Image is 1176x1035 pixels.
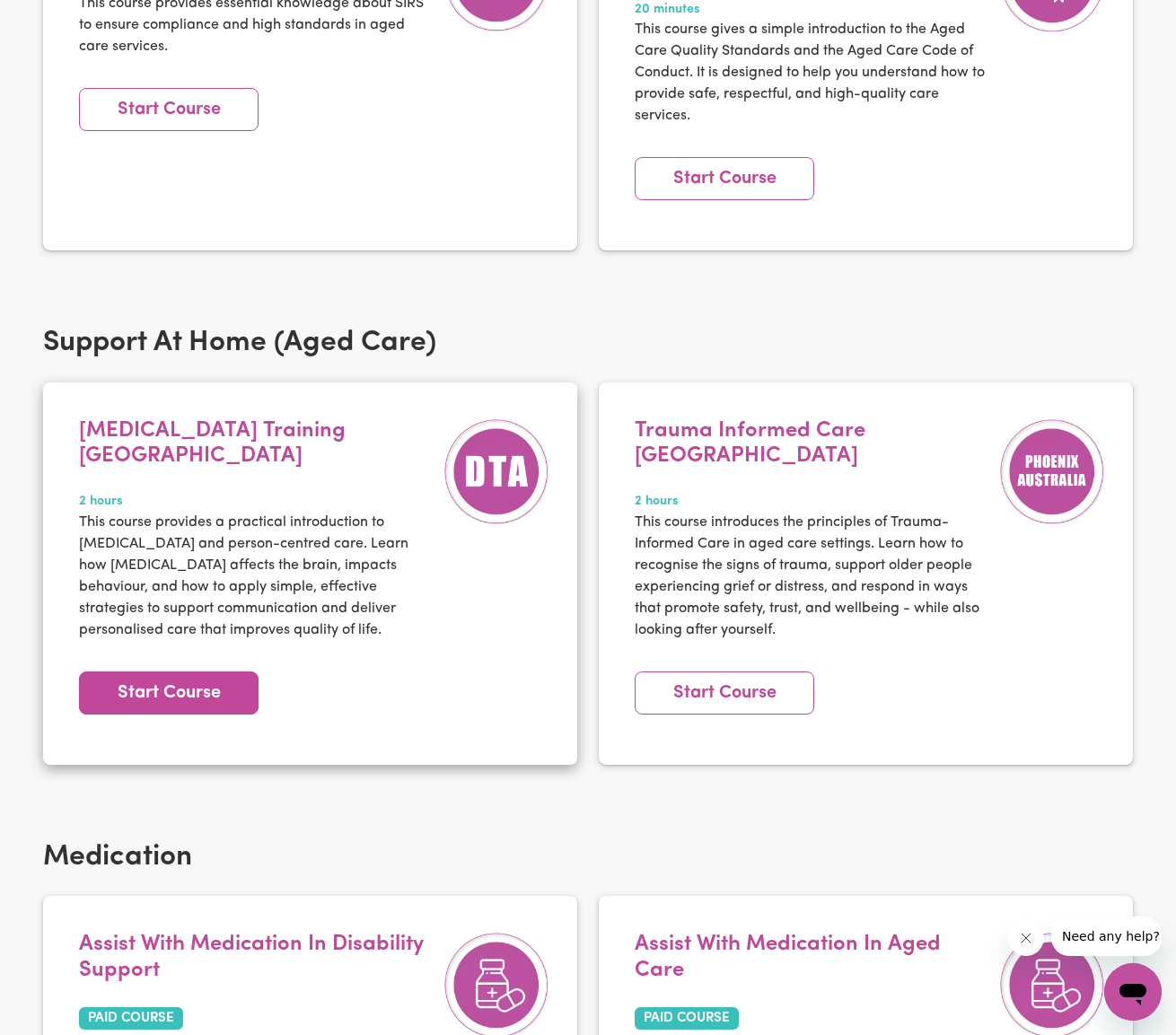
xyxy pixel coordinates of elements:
[79,492,434,512] span: 2 hours
[635,932,989,984] h4: Assist With Medication In Aged Care
[79,88,259,131] a: Start Course
[79,671,259,715] a: Start Course
[635,418,989,470] h4: Trauma Informed Care [GEOGRAPHIC_DATA]
[635,19,989,127] p: This course gives a simple introduction to the Aged Care Quality Standards and the Aged Care Code...
[79,418,434,470] h4: [MEDICAL_DATA] Training [GEOGRAPHIC_DATA]
[1051,917,1162,956] iframe: Message from company
[79,932,434,984] h4: Assist With Medication In Disability Support
[43,326,1133,360] h2: Support At Home (Aged Care)
[635,512,989,641] p: This course introduces the principles of Trauma-Informed Care in aged care settings. Learn how to...
[635,1007,739,1031] span: PAID COURSE
[635,671,814,715] a: Start Course
[79,512,434,641] p: This course provides a practical introduction to [MEDICAL_DATA] and person-centred care. Learn ho...
[79,1007,183,1031] span: PAID COURSE
[43,840,1133,874] h2: Medication
[1008,920,1044,956] iframe: Close message
[635,157,814,200] a: Start Course
[1104,963,1162,1021] iframe: Button to launch messaging window
[635,492,989,512] span: 2 hours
